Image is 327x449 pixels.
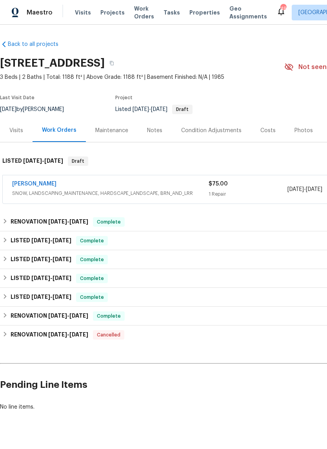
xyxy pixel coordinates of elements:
button: Copy Address [105,56,119,70]
div: Costs [260,127,276,135]
span: - [23,158,63,164]
span: - [31,275,71,281]
a: [PERSON_NAME] [12,181,56,187]
div: Work Orders [42,126,76,134]
span: [DATE] [306,187,322,192]
span: - [133,107,167,112]
span: [DATE] [48,332,67,337]
span: [DATE] [151,107,167,112]
span: Complete [77,256,107,264]
h6: LISTED [11,274,71,283]
span: [DATE] [53,256,71,262]
div: Notes [147,127,162,135]
div: Photos [294,127,313,135]
span: Complete [77,293,107,301]
span: [DATE] [133,107,149,112]
span: [DATE] [48,313,67,318]
span: [DATE] [53,238,71,243]
span: [DATE] [69,313,88,318]
span: Project [115,95,133,100]
h6: LISTED [11,236,71,245]
h6: LISTED [11,255,71,264]
h6: RENOVATION [11,330,88,340]
span: Draft [69,157,87,165]
div: 1 Repair [209,190,287,198]
span: [DATE] [23,158,42,164]
span: [DATE] [31,256,50,262]
span: Properties [189,9,220,16]
span: Complete [77,237,107,245]
span: [DATE] [69,332,88,337]
span: Work Orders [134,5,154,20]
span: Draft [173,107,192,112]
div: 49 [280,5,286,13]
div: Maintenance [95,127,128,135]
span: Tasks [163,10,180,15]
h6: LISTED [2,156,63,166]
span: [DATE] [287,187,304,192]
span: [DATE] [31,275,50,281]
span: Listed [115,107,193,112]
span: - [31,256,71,262]
span: - [31,294,71,300]
span: Projects [100,9,125,16]
span: $75.00 [209,181,228,187]
span: - [48,219,88,224]
span: [DATE] [31,294,50,300]
span: Visits [75,9,91,16]
span: SNOW, LANDSCAPING_MAINTENANCE, HARDSCAPE_LANDSCAPE, BRN_AND_LRR [12,189,209,197]
span: [DATE] [69,219,88,224]
span: [DATE] [44,158,63,164]
h6: RENOVATION [11,217,88,227]
span: Complete [94,218,124,226]
span: - [48,332,88,337]
span: [DATE] [31,238,50,243]
span: - [31,238,71,243]
span: Complete [77,274,107,282]
div: Visits [9,127,23,135]
h6: LISTED [11,293,71,302]
span: [DATE] [48,219,67,224]
span: Complete [94,312,124,320]
span: Geo Assignments [229,5,267,20]
span: - [287,185,322,193]
div: Condition Adjustments [181,127,242,135]
span: Cancelled [94,331,124,339]
span: - [48,313,88,318]
span: [DATE] [53,294,71,300]
h6: RENOVATION [11,311,88,321]
span: Maestro [27,9,53,16]
span: [DATE] [53,275,71,281]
